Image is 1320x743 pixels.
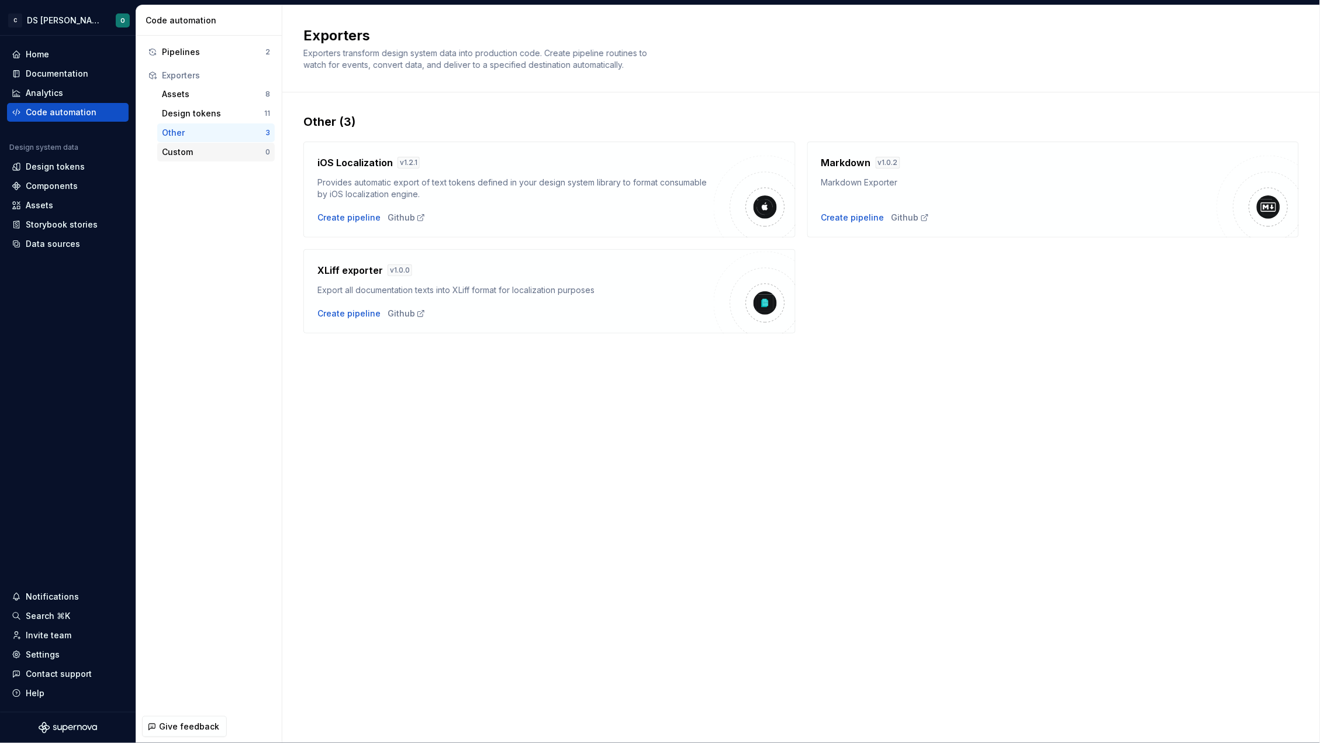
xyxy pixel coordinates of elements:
div: Contact support [26,668,92,680]
div: Code automation [26,106,96,118]
button: Assets8 [157,85,275,104]
div: Invite team [26,630,71,641]
span: Exporters transform design system data into production code. Create pipeline routines to watch fo... [303,48,649,70]
div: Assets [26,199,53,211]
div: Notifications [26,591,79,603]
div: C [8,13,22,27]
button: Help [7,684,129,703]
a: Code automation [7,103,129,122]
div: 2 [265,47,270,57]
div: Exporters [162,70,270,81]
a: Github [388,308,426,319]
button: Search ⌘K [7,607,129,625]
div: Design tokens [162,108,264,119]
div: Code automation [146,15,277,26]
div: Other [162,127,265,139]
a: Invite team [7,626,129,645]
div: Design system data [9,143,78,152]
div: Pipelines [162,46,265,58]
button: Custom0 [157,143,275,161]
button: Pipelines2 [143,43,275,61]
div: Markdown Exporter [821,177,1218,188]
a: Data sources [7,235,129,253]
button: CDS [PERSON_NAME]O [2,8,133,33]
div: Custom [162,146,265,158]
a: Settings [7,645,129,664]
div: Data sources [26,238,80,250]
div: Search ⌘K [26,610,70,622]
a: Home [7,45,129,64]
div: Other (3) [303,113,1299,130]
svg: Supernova Logo [39,722,97,734]
a: Github [891,212,929,223]
button: Create pipeline [821,212,884,223]
div: O [120,16,125,25]
div: v 1.2.1 [398,157,420,168]
div: 8 [265,90,270,99]
button: Create pipeline [317,212,381,223]
div: Documentation [26,68,88,80]
div: 11 [264,109,270,118]
div: 3 [265,128,270,137]
a: Assets [7,196,129,215]
div: Analytics [26,87,63,99]
div: Components [26,180,78,192]
div: v 1.0.0 [388,264,412,276]
button: Create pipeline [317,308,381,319]
div: Home [26,49,49,60]
div: Provides automatic export of text tokens defined in your design system library to format consumab... [317,177,714,200]
div: Settings [26,649,60,661]
div: Storybook stories [26,219,98,231]
a: Design tokens [7,157,129,176]
div: Assets [162,88,265,100]
a: Components [7,177,129,195]
a: Github [388,212,426,223]
div: 0 [265,147,270,157]
button: Notifications [7,587,129,606]
h4: XLiff exporter [317,263,383,277]
button: Design tokens11 [157,104,275,123]
button: Contact support [7,665,129,683]
a: Documentation [7,64,129,83]
h2: Exporters [303,26,1285,45]
div: Help [26,687,44,699]
button: Give feedback [142,716,227,737]
h4: Markdown [821,156,871,170]
span: Give feedback [159,721,219,732]
div: Design tokens [26,161,85,173]
button: Other3 [157,123,275,142]
div: Export all documentation texts into XLiff format for localization purposes [317,284,714,296]
h4: iOS Localization [317,156,393,170]
a: Storybook stories [7,215,129,234]
div: v 1.0.2 [876,157,900,168]
div: DS [PERSON_NAME] [27,15,102,26]
a: Analytics [7,84,129,102]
